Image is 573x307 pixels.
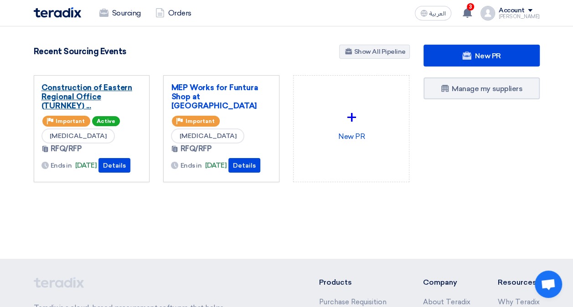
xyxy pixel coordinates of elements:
[34,46,126,56] h4: Recent Sourcing Events
[480,6,495,20] img: profile_test.png
[498,277,540,288] li: Resources
[415,6,451,20] button: العربية
[75,160,97,171] span: [DATE]
[56,118,85,124] span: Important
[301,83,402,163] div: New PR
[41,83,142,110] a: Construction of Eastern Regional Office (TURNKEY) ...
[475,51,501,60] span: New PR
[499,7,525,15] div: Account
[92,116,120,126] span: Active
[205,160,227,171] span: [DATE]
[498,298,540,306] a: Why Teradix
[228,158,260,173] button: Details
[339,45,410,59] a: Show All Pipeline
[423,277,470,288] li: Company
[429,10,446,17] span: العربية
[499,14,540,19] div: [PERSON_NAME]
[319,298,386,306] a: Purchase Requisition
[180,143,212,154] span: RFQ/RFP
[171,128,244,143] span: [MEDICAL_DATA]
[51,161,72,170] span: Ends in
[51,143,82,154] span: RFQ/RFP
[98,158,130,173] button: Details
[535,271,562,298] a: Open chat
[319,277,396,288] li: Products
[301,104,402,131] div: +
[180,161,201,170] span: Ends in
[423,298,470,306] a: About Teradix
[171,83,272,110] a: MEP Works for Funtura Shop at [GEOGRAPHIC_DATA]
[423,77,540,99] a: Manage my suppliers
[185,118,214,124] span: Important
[34,7,81,18] img: Teradix logo
[92,3,148,23] a: Sourcing
[41,128,115,143] span: [MEDICAL_DATA]
[148,3,199,23] a: Orders
[467,3,474,10] span: 3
